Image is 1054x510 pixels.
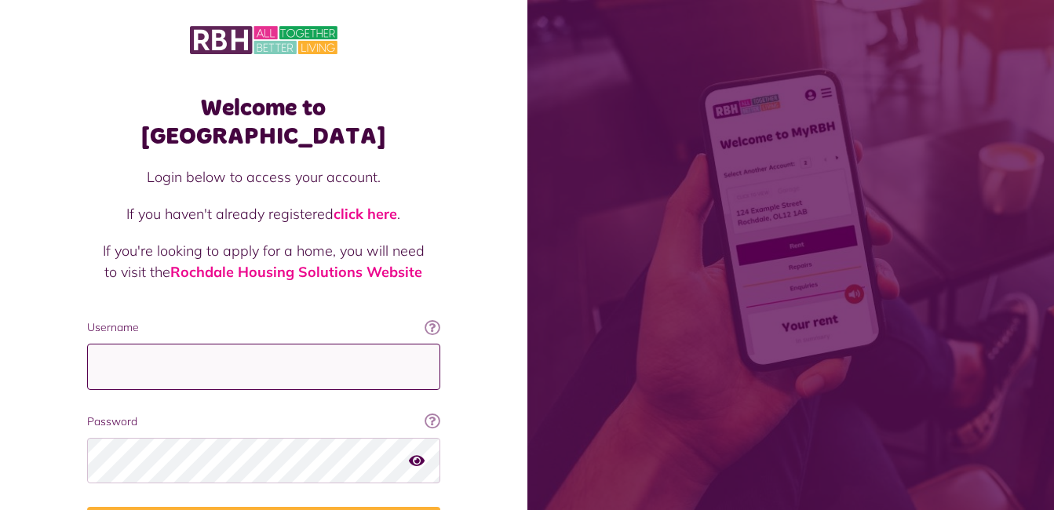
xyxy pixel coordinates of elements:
[87,94,440,151] h1: Welcome to [GEOGRAPHIC_DATA]
[103,240,425,282] p: If you're looking to apply for a home, you will need to visit the
[190,24,337,56] img: MyRBH
[103,166,425,188] p: Login below to access your account.
[170,263,422,281] a: Rochdale Housing Solutions Website
[87,413,440,430] label: Password
[334,205,397,223] a: click here
[87,319,440,336] label: Username
[103,203,425,224] p: If you haven't already registered .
